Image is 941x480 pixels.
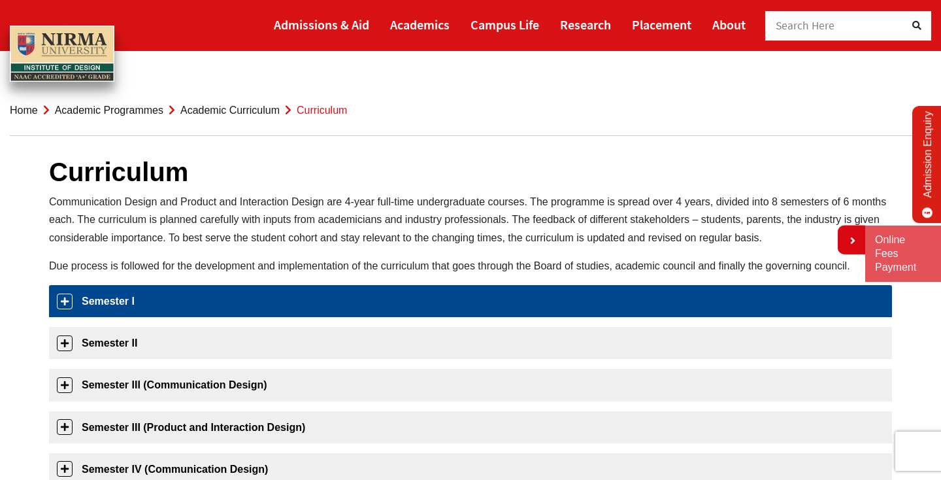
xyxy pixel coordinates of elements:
[776,18,835,33] span: Search Here
[390,11,450,38] a: Academics
[49,193,892,247] p: Communication Design and Product and Interaction Design are 4-year full-time undergraduate course...
[49,369,892,401] a: Semester III (Communication Design)
[712,11,746,38] a: About
[49,156,892,188] h1: Curriculum
[49,257,892,275] p: Due process is followed for the development and implementation of the curriculum that goes throug...
[55,105,163,116] a: Academic Programmes
[49,285,892,317] a: Semester I
[470,11,539,38] a: Campus Life
[10,105,38,116] a: Home
[632,11,691,38] a: Placement
[297,105,347,116] span: Curriculum
[49,411,892,443] a: Semester III (Product and Interaction Design)
[10,26,114,82] img: main_logo
[49,327,892,359] a: Semester II
[180,105,280,116] a: Academic Curriculum
[274,11,369,38] a: Admissions & Aid
[10,85,931,136] nav: breadcrumb
[875,233,931,274] a: Online Fees Payment
[560,11,611,38] a: Research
